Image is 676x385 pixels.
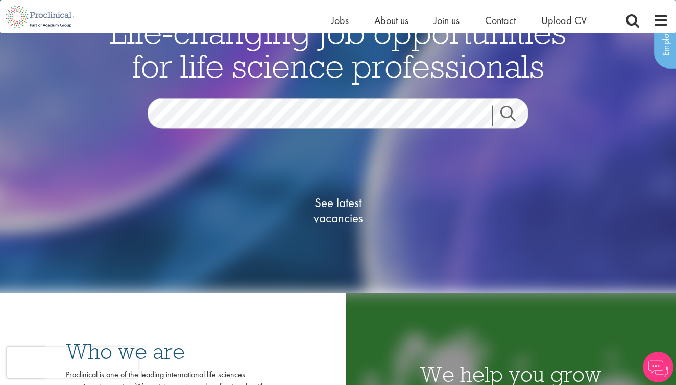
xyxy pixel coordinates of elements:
a: About us [374,14,408,27]
a: Join us [434,14,460,27]
span: Life-changing job opportunities for life science professionals [110,12,566,86]
img: Chatbot [643,352,673,382]
a: Contact [485,14,516,27]
h3: Who we are [66,340,265,363]
a: See latestvacancies [287,154,389,267]
a: Job search submit button [492,106,536,126]
a: Jobs [331,14,349,27]
span: See latest vacancies [287,195,389,226]
iframe: reCAPTCHA [7,347,138,378]
a: Upload CV [541,14,587,27]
